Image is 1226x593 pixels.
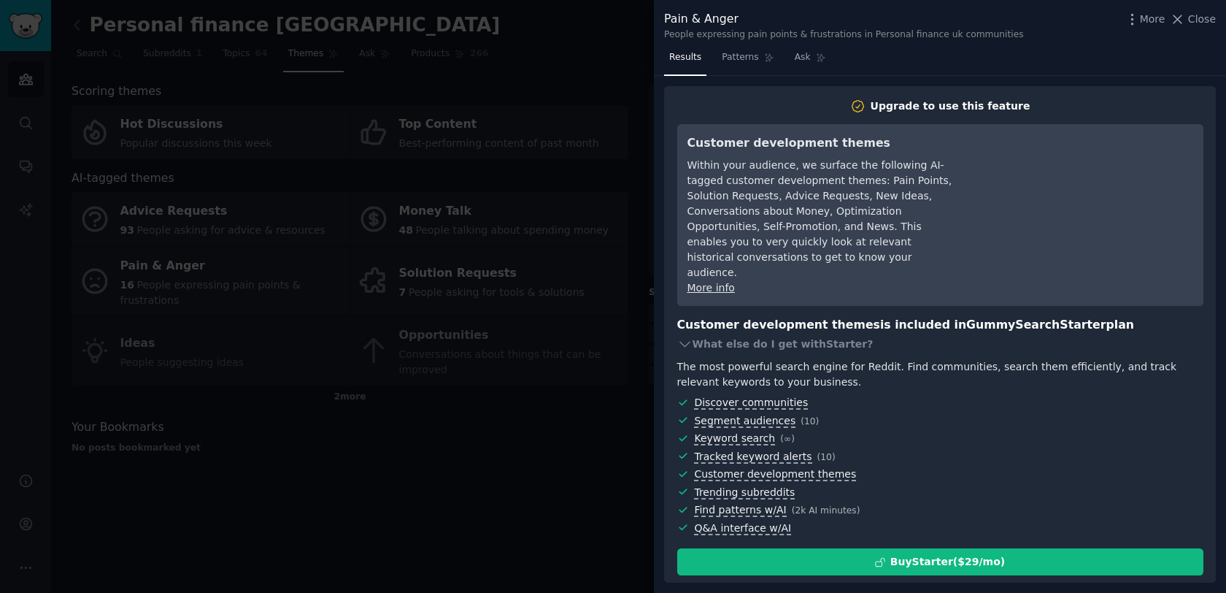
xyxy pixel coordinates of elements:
[694,486,795,500] span: Trending subreddits
[792,505,860,516] span: ( 2k AI minutes )
[801,416,819,426] span: ( 10 )
[780,434,795,444] span: ( ∞ )
[687,134,954,153] h3: Customer development themes
[677,548,1203,575] button: BuyStarter($29/mo)
[677,316,1203,334] h3: Customer development themes is included in plan
[694,415,795,428] span: Segment audiences
[664,28,1024,42] div: People expressing pain points & frustrations in Personal finance uk communities
[677,359,1203,390] div: The most powerful search engine for Reddit. Find communities, search them efficiently, and track ...
[687,158,954,280] div: Within your audience, we surface the following AI-tagged customer development themes: Pain Points...
[966,318,1106,332] span: GummySearch Starter
[694,522,791,535] span: Q&A interface w/AI
[669,51,701,64] span: Results
[722,51,758,64] span: Patterns
[687,282,735,294] a: More info
[974,134,1193,244] iframe: YouTube video player
[664,46,706,76] a: Results
[790,46,831,76] a: Ask
[677,334,1203,354] div: What else do I get with Starter ?
[694,468,856,481] span: Customer development themes
[890,554,1005,570] div: Buy Starter ($ 29 /mo )
[694,397,808,410] span: Discover communities
[694,451,811,464] span: Tracked keyword alerts
[817,452,836,462] span: ( 10 )
[717,46,779,76] a: Patterns
[1188,12,1216,27] span: Close
[694,504,786,517] span: Find patterns w/AI
[1170,12,1216,27] button: Close
[871,99,1030,114] div: Upgrade to use this feature
[1125,12,1165,27] button: More
[1140,12,1165,27] span: More
[795,51,811,64] span: Ask
[694,432,775,445] span: Keyword search
[664,10,1024,28] div: Pain & Anger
